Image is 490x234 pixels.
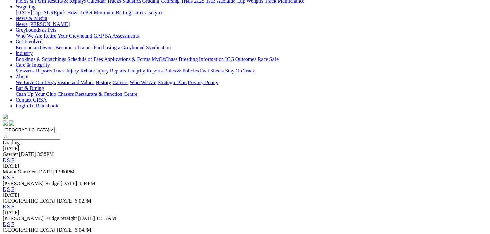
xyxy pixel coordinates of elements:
a: Stay On Track [225,68,255,73]
a: GAP SA Assessments [94,33,139,39]
div: About [16,80,487,85]
a: S [7,157,10,163]
a: Care & Integrity [16,62,50,68]
a: MyOzChase [152,56,177,62]
a: Careers [112,80,128,85]
img: facebook.svg [3,120,8,126]
a: Applications & Forms [104,56,150,62]
a: Industry [16,50,33,56]
a: Vision and Values [57,80,94,85]
div: [DATE] [3,163,487,169]
div: Care & Integrity [16,68,487,74]
span: 11:17AM [96,216,116,221]
a: E [3,175,6,180]
div: [DATE] [3,192,487,198]
a: F [11,186,14,192]
div: Industry [16,56,487,62]
a: Greyhounds as Pets [16,27,56,33]
a: F [11,221,14,227]
a: Purchasing a Greyhound [94,45,145,50]
div: Bar & Dining [16,91,487,97]
div: Get Involved [16,45,487,50]
span: [PERSON_NAME] Bridge Straight [3,216,77,221]
span: Loading... [3,140,24,145]
a: Retire Your Greyhound [44,33,92,39]
span: [DATE] [57,198,74,204]
a: About [16,74,28,79]
div: Wagering [16,10,487,16]
div: Greyhounds as Pets [16,33,487,39]
a: Fact Sheets [200,68,224,73]
img: logo-grsa-white.png [3,114,8,119]
div: [DATE] [3,210,487,216]
span: [DATE] [61,181,77,186]
a: F [11,157,14,163]
span: [DATE] [78,216,95,221]
span: [GEOGRAPHIC_DATA] [3,227,55,233]
a: Who We Are [16,33,42,39]
a: E [3,221,6,227]
a: [PERSON_NAME] [28,21,70,27]
a: Isolynx [147,10,163,15]
a: ICG Outcomes [225,56,256,62]
a: SUREpick [44,10,66,15]
a: News & Media [16,16,47,21]
a: S [7,221,10,227]
span: [DATE] [37,169,54,174]
a: How To Bet [67,10,93,15]
a: Race Safe [257,56,278,62]
a: Wagering [16,4,36,9]
a: Contact GRSA [16,97,47,103]
a: Become an Owner [16,45,54,50]
a: Get Involved [16,39,43,44]
span: Gawler [3,151,18,157]
a: F [11,175,14,180]
a: Chasers Restaurant & Function Centre [57,91,137,97]
a: Login To Blackbook [16,103,58,108]
span: [PERSON_NAME] Bridge [3,181,59,186]
a: S [7,204,10,209]
a: Injury Reports [96,68,126,73]
a: Schedule of Fees [67,56,103,62]
a: Bar & Dining [16,85,44,91]
a: Syndication [146,45,171,50]
img: twitter.svg [9,120,14,126]
span: [GEOGRAPHIC_DATA] [3,198,55,204]
a: Track Injury Rebate [53,68,95,73]
span: 12:00PM [55,169,74,174]
span: [DATE] [19,151,36,157]
a: News [16,21,27,27]
a: Rules & Policies [164,68,199,73]
span: [DATE] [57,227,74,233]
span: 6:02PM [75,198,92,204]
span: 4:44PM [78,181,95,186]
div: [DATE] [3,146,487,151]
a: S [7,175,10,180]
a: Integrity Reports [127,68,163,73]
a: E [3,186,6,192]
a: Who We Are [130,80,156,85]
a: S [7,186,10,192]
a: E [3,204,6,209]
a: Breeding Information [179,56,224,62]
a: Privacy Policy [188,80,218,85]
a: Cash Up Your Club [16,91,56,97]
a: Strategic Plan [158,80,187,85]
span: 3:38PM [37,151,54,157]
a: [DATE] Tips [16,10,42,15]
a: Minimum Betting Limits [94,10,146,15]
a: Bookings & Scratchings [16,56,66,62]
span: 6:04PM [75,227,92,233]
span: Mount Gambier [3,169,36,174]
a: E [3,157,6,163]
a: Stewards Reports [16,68,52,73]
input: Select date [3,133,60,140]
a: F [11,204,14,209]
div: News & Media [16,21,487,27]
a: We Love Our Dogs [16,80,56,85]
a: History [96,80,111,85]
a: Become a Trainer [55,45,92,50]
